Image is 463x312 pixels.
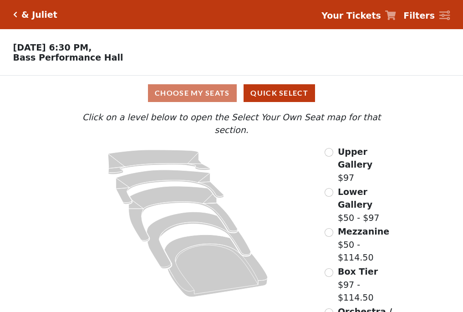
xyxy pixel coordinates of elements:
[64,111,398,137] p: Click on a level below to open the Select Your Own Seat map for that section.
[321,10,381,20] strong: Your Tickets
[338,185,399,225] label: $50 - $97
[108,150,210,174] path: Upper Gallery - Seats Available: 311
[244,84,315,102] button: Quick Select
[21,10,57,20] h5: & Juliet
[403,9,450,22] a: Filters
[338,145,399,184] label: $97
[338,147,372,170] span: Upper Gallery
[403,10,435,20] strong: Filters
[321,9,396,22] a: Your Tickets
[338,226,389,236] span: Mezzanine
[338,187,372,210] span: Lower Gallery
[338,225,399,264] label: $50 - $114.50
[116,170,224,204] path: Lower Gallery - Seats Available: 74
[338,266,378,276] span: Box Tier
[338,265,399,304] label: $97 - $114.50
[13,11,17,18] a: Click here to go back to filters
[165,235,268,297] path: Orchestra / Parterre Circle - Seats Available: 21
